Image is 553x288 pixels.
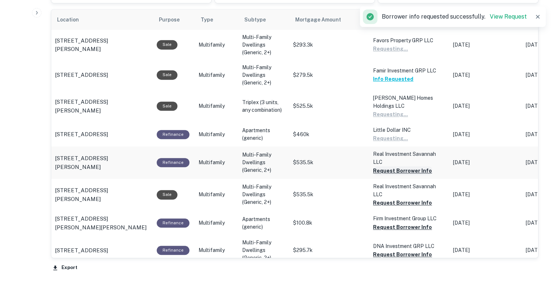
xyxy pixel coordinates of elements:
[293,131,366,138] p: $460k
[373,214,446,222] p: Firm Investment Group LLC
[242,99,286,114] p: Triplex (3 units, any combination)
[55,71,149,79] a: [STREET_ADDRESS]
[373,126,446,134] p: Little Dollar INC
[242,216,286,231] p: Apartments (generic)
[242,64,286,87] p: Multi-Family Dwellings (Generic, 2+)
[55,98,149,115] a: [STREET_ADDRESS][PERSON_NAME]
[55,214,149,232] a: [STREET_ADDRESS][PERSON_NAME][PERSON_NAME]
[153,9,195,30] th: Purpose
[453,159,518,166] p: [DATE]
[453,191,518,198] p: [DATE]
[201,15,213,24] span: Type
[293,71,366,79] p: $279.5k
[199,41,235,49] p: Multifamily
[453,219,518,227] p: [DATE]
[517,230,553,265] iframe: Chat Widget
[293,102,366,110] p: $525.5k
[51,9,538,258] div: scrollable content
[490,13,527,20] a: View Request
[199,191,235,198] p: Multifamily
[157,70,177,79] div: Sale
[244,15,266,24] span: Subtype
[242,127,286,142] p: Apartments (generic)
[453,102,518,110] p: [DATE]
[373,166,432,175] button: Request Borrower Info
[157,246,189,255] div: This loan purpose was for refinancing
[157,40,177,49] div: Sale
[199,131,235,138] p: Multifamily
[382,12,527,21] p: Borrower info requested successfully.
[242,33,286,56] p: Multi-Family Dwellings (Generic, 2+)
[289,9,369,30] th: Mortgage Amount
[55,246,149,255] a: [STREET_ADDRESS]
[373,198,432,207] button: Request Borrower Info
[199,219,235,227] p: Multifamily
[199,71,235,79] p: Multifamily
[57,15,88,24] span: Location
[55,246,108,255] p: [STREET_ADDRESS]
[55,130,108,139] p: [STREET_ADDRESS]
[55,186,149,203] a: [STREET_ADDRESS][PERSON_NAME]
[242,183,286,206] p: Multi-Family Dwellings (Generic, 2+)
[373,36,446,44] p: Favors Property GRP LLC
[242,151,286,174] p: Multi-Family Dwellings (Generic, 2+)
[199,102,235,110] p: Multifamily
[293,246,366,254] p: $295.7k
[293,191,366,198] p: $535.5k
[157,218,189,228] div: This loan purpose was for refinancing
[55,71,108,79] p: [STREET_ADDRESS]
[453,246,518,254] p: [DATE]
[373,250,432,259] button: Request Borrower Info
[51,9,153,30] th: Location
[373,94,446,110] p: [PERSON_NAME] Homes Holdings LLC
[293,219,366,227] p: $100.8k
[55,154,149,171] a: [STREET_ADDRESS][PERSON_NAME]
[295,15,350,24] span: Mortgage Amount
[453,71,518,79] p: [DATE]
[373,223,432,232] button: Request Borrower Info
[55,130,149,139] a: [STREET_ADDRESS]
[373,150,446,166] p: Real Investment Savannah LLC
[239,9,289,30] th: Subtype
[373,75,413,83] button: Info Requested
[157,102,177,111] div: Sale
[453,131,518,138] p: [DATE]
[242,239,286,262] p: Multi-Family Dwellings (Generic, 2+)
[55,36,149,54] a: [STREET_ADDRESS][PERSON_NAME]
[373,242,446,250] p: DNA Investment GRP LLC
[157,158,189,167] div: This loan purpose was for refinancing
[373,182,446,198] p: Real Investment Savannah LLC
[157,130,189,139] div: This loan purpose was for refinancing
[453,41,518,49] p: [DATE]
[293,41,366,49] p: $293.3k
[293,159,366,166] p: $535.5k
[157,190,177,199] div: Sale
[373,67,446,75] p: Famir Investment GRP LLC
[199,246,235,254] p: Multifamily
[195,9,239,30] th: Type
[159,15,189,24] span: Purpose
[51,263,79,273] button: Export
[199,159,235,166] p: Multifamily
